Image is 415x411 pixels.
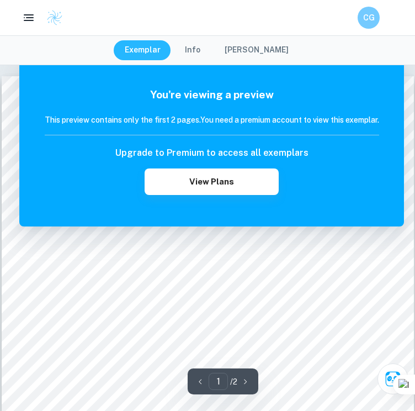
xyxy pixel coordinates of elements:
[358,7,380,29] button: CG
[363,12,375,24] h6: CG
[214,40,300,60] button: [PERSON_NAME]
[174,40,211,60] button: Info
[40,9,63,26] a: Clastify logo
[114,40,172,60] button: Exemplar
[115,146,308,160] h6: Upgrade to Premium to access all exemplars
[377,363,408,394] button: Ask Clai
[45,114,379,126] h6: This preview contains only the first 2 pages. You need a premium account to view this exemplar.
[45,87,379,103] h5: You're viewing a preview
[46,9,63,26] img: Clastify logo
[230,376,237,388] p: / 2
[145,168,278,195] button: View Plans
